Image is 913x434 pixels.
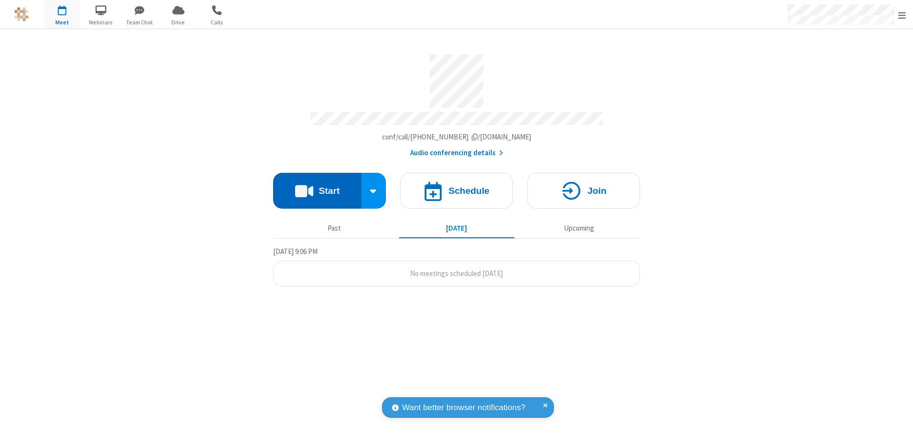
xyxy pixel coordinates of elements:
section: Today's Meetings [273,246,640,287]
button: Upcoming [521,219,637,237]
span: Webinars [83,18,119,27]
div: Start conference options [361,173,386,209]
button: Copy my meeting room linkCopy my meeting room link [382,132,531,143]
span: Want better browser notifications? [402,402,525,414]
span: Team Chat [122,18,158,27]
button: Past [277,219,392,237]
span: Meet [44,18,80,27]
button: Join [527,173,640,209]
span: No meetings scheduled [DATE] [410,269,503,278]
img: QA Selenium DO NOT DELETE OR CHANGE [14,7,29,21]
h4: Start [318,186,340,195]
span: Drive [160,18,196,27]
section: Account details [273,47,640,159]
h4: Join [587,186,606,195]
button: Audio conferencing details [410,148,503,159]
span: [DATE] 9:06 PM [273,247,318,256]
h4: Schedule [448,186,489,195]
button: Start [273,173,361,209]
span: Copy my meeting room link [382,132,531,141]
span: Calls [199,18,235,27]
button: [DATE] [399,219,514,237]
button: Schedule [400,173,513,209]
